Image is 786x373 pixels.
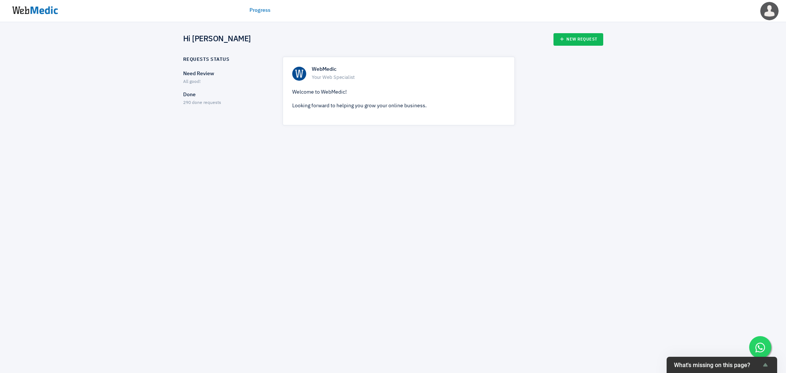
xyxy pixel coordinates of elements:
[183,91,270,99] p: Done
[183,57,230,63] h6: Requests Status
[553,33,603,46] a: New Request
[249,7,270,14] a: Progress
[183,70,270,78] p: Need Review
[312,74,505,81] span: Your Web Specialist
[674,362,761,369] span: What's missing on this page?
[312,66,505,73] h6: WebMedic
[183,35,251,44] h4: Hi [PERSON_NAME]
[183,101,221,105] span: 290 done requests
[674,360,770,369] button: Show survey - What's missing on this page?
[292,102,505,110] p: Looking forward to helping you grow your online business.
[183,80,200,84] span: All good!
[292,88,505,96] p: Welcome to WebMedic!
